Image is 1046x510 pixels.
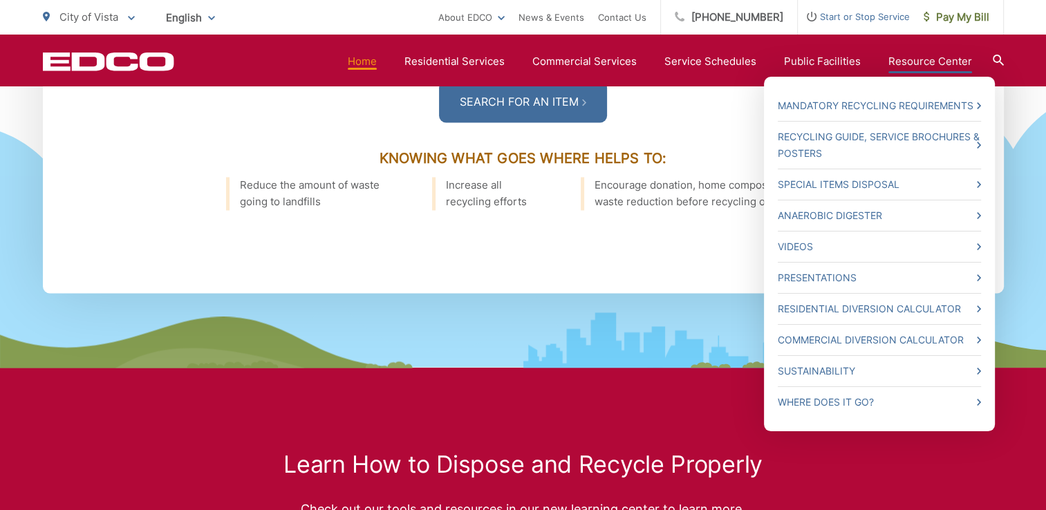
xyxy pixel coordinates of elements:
[43,52,174,71] a: EDCD logo. Return to the homepage.
[432,177,539,210] li: Increase all recycling efforts
[778,332,981,348] a: Commercial Diversion Calculator
[438,9,505,26] a: About EDCO
[924,9,989,26] span: Pay My Bill
[784,53,861,70] a: Public Facilities
[348,53,377,70] a: Home
[778,270,981,286] a: Presentations
[664,53,756,70] a: Service Schedules
[404,53,505,70] a: Residential Services
[519,9,584,26] a: News & Events
[778,176,981,193] a: Special Items Disposal
[778,363,981,379] a: Sustainability
[778,394,981,410] a: Where Does it Go?
[532,53,637,70] a: Commercial Services
[439,81,607,122] a: Search For an Item
[778,207,981,224] a: Anaerobic Digester
[778,301,981,317] a: Residential Diversion Calculator
[226,177,391,210] li: Reduce the amount of waste going to landfills
[888,53,972,70] a: Resource Center
[778,97,981,114] a: Mandatory Recycling Requirements
[59,10,118,23] span: City of Vista
[778,129,981,162] a: Recycling Guide, Service Brochures & Posters
[581,177,821,210] li: Encourage donation, home composting, and waste reduction before recycling or disposal
[43,451,1004,478] h2: Learn How to Dispose and Recycle Properly
[598,9,646,26] a: Contact Us
[156,6,225,30] span: English
[126,150,921,167] h3: Knowing What Goes Where Helps To:
[778,238,981,255] a: Videos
